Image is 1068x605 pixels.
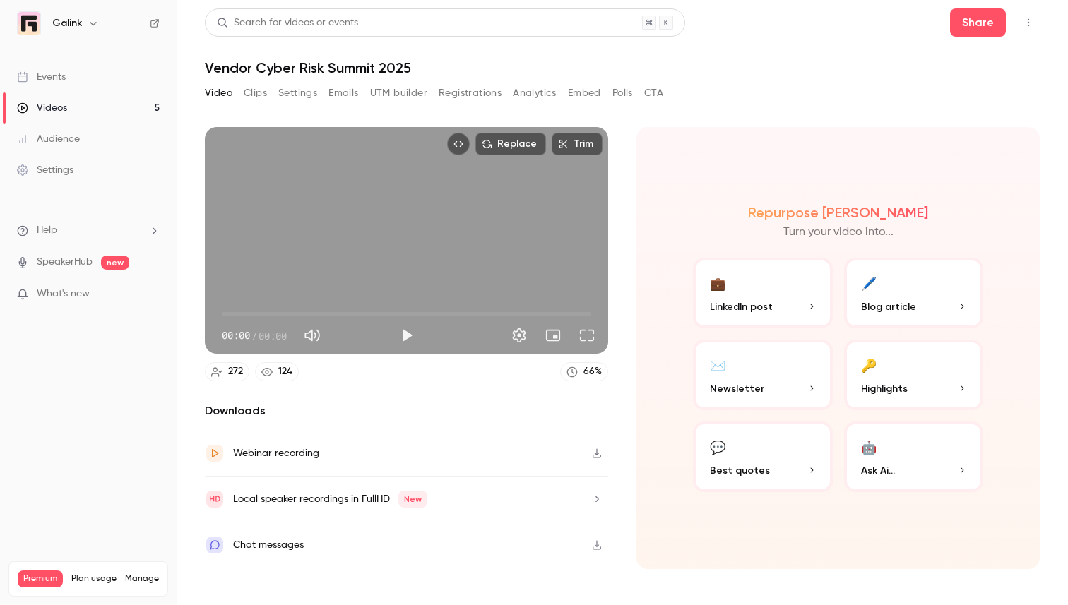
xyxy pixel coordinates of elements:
button: Emails [328,82,358,104]
div: 00:00 [222,328,287,343]
div: Local speaker recordings in FullHD [233,491,427,508]
span: Blog article [861,299,916,314]
button: Settings [505,321,533,349]
span: Newsletter [710,381,764,396]
button: CTA [644,82,663,104]
button: Full screen [573,321,601,349]
button: Polls [612,82,633,104]
div: Search for videos or events [217,16,358,30]
span: What's new [37,287,90,301]
p: Turn your video into... [783,224,894,241]
button: 🔑Highlights [844,340,984,410]
span: Ask Ai... [861,463,895,478]
button: Analytics [513,82,557,104]
div: 💬 [710,436,725,457]
div: 66 % [583,364,602,379]
button: Replace [475,133,546,155]
button: Video [205,82,232,104]
a: 272 [205,362,249,381]
h2: Downloads [205,402,608,419]
div: ✉️ [710,354,725,376]
span: New [398,491,427,508]
span: Help [37,223,57,238]
button: Clips [244,82,267,104]
button: Embed [568,82,601,104]
div: 272 [228,364,243,379]
div: Webinar recording [233,445,319,462]
img: Galink [18,12,40,35]
button: Mute [298,321,326,349]
span: new [101,256,129,270]
div: 🖊️ [861,272,877,294]
div: Videos [17,101,67,115]
a: 66% [560,362,608,381]
button: Trim [552,133,603,155]
div: Chat messages [233,537,304,553]
div: Audience [17,132,80,146]
h6: Galink [52,16,82,30]
div: 💼 [710,272,725,294]
a: 124 [255,362,299,381]
div: Settings [17,163,73,177]
span: Plan usage [71,573,117,585]
button: Turn on miniplayer [539,321,567,349]
span: 00:00 [259,328,287,343]
button: 💬Best quotes [693,421,833,492]
span: 00:00 [222,328,250,343]
button: ✉️Newsletter [693,340,833,410]
button: Share [950,8,1006,37]
div: Events [17,70,66,84]
span: LinkedIn post [710,299,773,314]
div: 🤖 [861,436,877,457]
h2: Repurpose [PERSON_NAME] [748,204,928,221]
div: 124 [278,364,292,379]
button: UTM builder [370,82,427,104]
span: Premium [18,570,63,587]
button: Registrations [439,82,502,104]
button: Play [393,321,421,349]
button: 🖊️Blog article [844,258,984,328]
li: help-dropdown-opener [17,223,160,238]
div: 🔑 [861,354,877,376]
button: 💼LinkedIn post [693,258,833,328]
button: 🤖Ask Ai... [844,421,984,492]
button: Top Bar Actions [1017,11,1040,34]
button: Embed video [447,133,470,155]
span: Highlights [861,381,908,396]
span: / [251,328,257,343]
a: SpeakerHub [37,255,93,270]
span: Best quotes [710,463,770,478]
a: Manage [125,573,159,585]
button: Settings [278,82,317,104]
h1: Vendor Cyber Risk Summit 2025 [205,59,1040,76]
